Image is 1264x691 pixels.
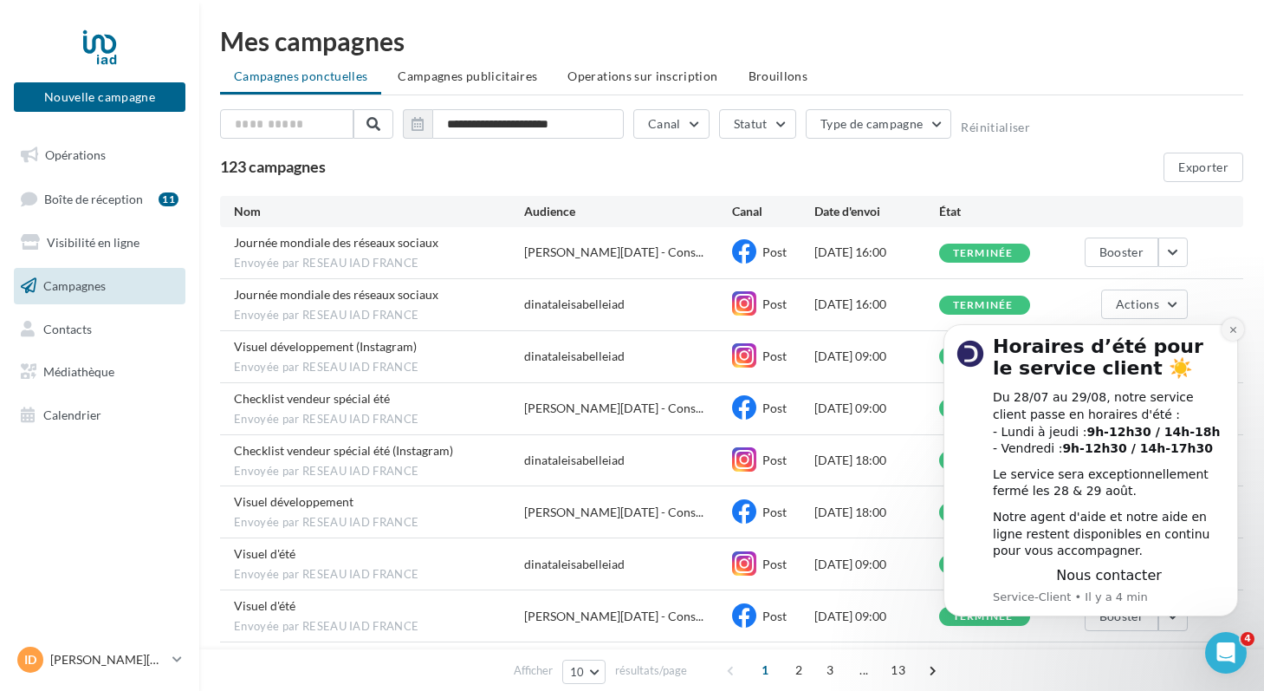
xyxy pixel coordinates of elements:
a: ID [PERSON_NAME][DATE] [14,643,185,676]
button: Nouvelle campagne [14,82,185,112]
span: Contacts [43,321,92,336]
span: Post [762,349,787,363]
span: Post [762,244,787,259]
span: Calendrier [43,407,101,422]
span: Actions [1116,297,1159,311]
span: résultats/page [615,662,687,679]
span: Envoyée par RESEAU IAD FRANCE [234,256,524,271]
span: ... [850,656,878,684]
a: Visibilité en ligne [10,225,189,261]
span: Campagnes [43,278,106,293]
span: 1 [751,656,779,684]
span: 13 [884,656,912,684]
a: Opérations [10,137,189,173]
span: Checklist vendeur spécial été (Instagram) [234,443,453,458]
div: Nom [234,203,524,220]
button: Booster [1085,238,1158,267]
span: Post [762,401,787,415]
span: ID [24,651,36,668]
span: Post [762,297,787,311]
span: Visuel d'été [234,598,295,613]
iframe: Intercom live chat [1205,632,1247,674]
span: Envoyée par RESEAU IAD FRANCE [234,308,524,323]
a: Campagnes [10,268,189,304]
span: Visibilité en ligne [47,235,139,250]
span: Post [762,453,787,467]
span: 10 [570,665,585,679]
button: Actions [1101,290,1188,319]
span: Visuel développement [234,494,353,509]
span: Envoyée par RESEAU IAD FRANCE [234,567,524,583]
span: Afficher [514,662,553,679]
div: [DATE] 09:00 [814,348,939,365]
span: Journée mondiale des réseaux sociaux [234,287,438,302]
span: [PERSON_NAME][DATE] - Cons... [524,608,703,625]
span: Visuel d'été [234,546,295,561]
span: Envoyée par RESEAU IAD FRANCE [234,360,524,375]
div: Canal [732,203,815,220]
p: [PERSON_NAME][DATE] [50,651,165,668]
span: Post [762,609,787,623]
span: Envoyée par RESEAU IAD FRANCE [234,515,524,531]
div: État [939,203,1064,220]
div: Date d'envoi [814,203,939,220]
span: Envoyée par RESEAU IAD FRANCE [234,464,524,479]
span: Journée mondiale des réseaux sociaux [234,235,438,250]
span: [PERSON_NAME][DATE] - Cons... [524,400,703,417]
div: dinataleisabelleiad [524,452,625,469]
span: Post [762,557,787,571]
span: Post [762,505,787,519]
span: [PERSON_NAME][DATE] - Cons... [524,244,703,261]
span: Envoyée par RESEAU IAD FRANCE [234,619,524,635]
div: [DATE] 09:00 [814,556,939,573]
div: 11 [159,192,178,206]
span: Opérations [45,147,106,162]
span: Campagnes publicitaires [398,68,537,83]
div: [DATE] 09:00 [814,608,939,625]
span: Boîte de réception [44,191,143,205]
div: dinataleisabelleiad [524,348,625,365]
span: Médiathèque [43,364,114,379]
a: Médiathèque [10,354,189,390]
button: 10 [562,660,606,684]
button: Réinitialiser [961,121,1030,134]
div: dinataleisabelleiad [524,296,625,313]
a: Contacts [10,311,189,348]
span: Operations sur inscription [567,68,717,83]
button: Statut [719,109,796,139]
button: Type de campagne [806,109,952,139]
a: Boîte de réception11 [10,180,189,218]
span: 2 [785,656,813,684]
span: 123 campagnes [220,157,326,176]
span: Checklist vendeur spécial été [234,391,390,406]
iframe: Intercom notifications message [917,298,1264,644]
span: [PERSON_NAME][DATE] - Cons... [524,504,703,521]
span: 4 [1241,632,1254,646]
div: [DATE] 09:00 [814,400,939,417]
div: [DATE] 16:00 [814,296,939,313]
span: Visuel développement (Instagram) [234,339,417,354]
a: Calendrier [10,397,189,434]
span: Envoyée par RESEAU IAD FRANCE [234,412,524,427]
div: [DATE] 18:00 [814,452,939,469]
span: Brouillons [749,68,808,83]
div: [DATE] 16:00 [814,244,939,261]
button: Exporter [1164,153,1243,182]
div: terminée [953,248,1014,259]
div: [DATE] 18:00 [814,504,939,521]
div: dinataleisabelleiad [524,556,625,573]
